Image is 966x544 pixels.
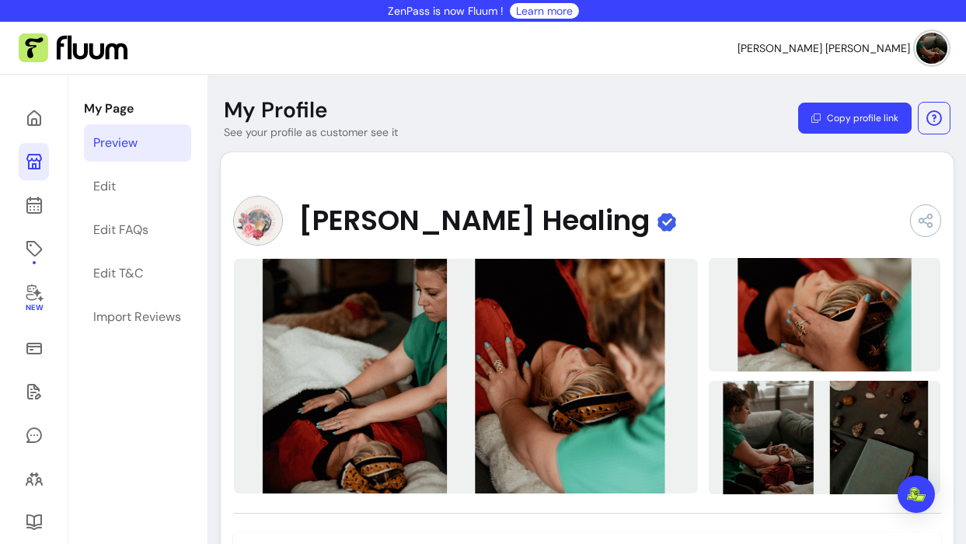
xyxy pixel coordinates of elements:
button: avatar[PERSON_NAME] [PERSON_NAME] [738,33,947,64]
a: Calendar [19,187,49,224]
p: See your profile as customer see it [224,124,398,140]
div: Open Intercom Messenger [898,476,935,513]
div: Import Reviews [93,308,181,326]
a: Offerings [19,230,49,267]
a: Resources [19,504,49,541]
img: avatar [916,33,947,64]
a: Learn more [516,3,573,19]
span: [PERSON_NAME] [PERSON_NAME] [738,40,910,56]
img: image-1 [708,256,941,374]
div: Edit FAQs [93,221,148,239]
img: Fluum Logo [19,33,127,63]
p: My Page [84,99,191,118]
span: [PERSON_NAME] Healing [298,205,650,236]
a: Clients [19,460,49,497]
p: ZenPass is now Fluum ! [388,3,504,19]
span: New [25,303,42,313]
a: Edit [84,168,191,205]
a: My Page [19,143,49,180]
p: My Profile [224,96,328,124]
button: Copy profile link [798,103,912,134]
a: New [19,274,49,323]
img: image-2 [708,378,941,496]
a: Edit FAQs [84,211,191,249]
a: Edit T&C [84,255,191,292]
a: Sales [19,330,49,367]
a: Preview [84,124,191,162]
div: Edit [93,177,116,196]
a: Waivers [19,373,49,410]
div: Edit T&C [93,264,143,283]
img: Provider image [233,196,283,246]
a: My Messages [19,417,49,454]
div: Preview [93,134,138,152]
a: Import Reviews [84,298,191,336]
a: Home [19,99,49,137]
img: image-0 [233,258,699,494]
